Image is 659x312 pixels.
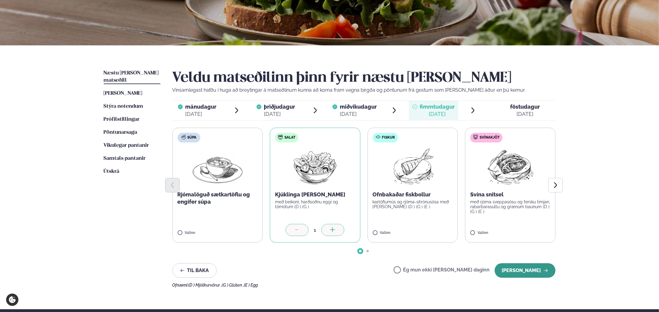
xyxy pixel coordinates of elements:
[264,110,295,118] div: [DATE]
[172,263,217,278] button: Til baka
[484,147,537,186] img: Pork-Meat.png
[104,103,143,110] a: Stýra notendum
[278,135,283,140] img: salad.svg
[104,129,137,136] a: Pöntunarsaga
[340,103,377,110] span: miðvikudagur
[376,135,381,140] img: fish.svg
[104,90,143,97] a: [PERSON_NAME]
[104,156,146,161] span: Samtals pantanir
[104,116,140,123] a: Prófílstillingar
[6,294,18,306] a: Cookie settings
[104,168,120,175] a: Útskrá
[284,135,295,140] span: Salat
[181,135,186,140] img: soup.svg
[172,70,556,87] h2: Veldu matseðilinn þinn fyrir næstu [PERSON_NAME]
[104,104,143,109] span: Stýra notendum
[104,130,137,135] span: Pöntunarsaga
[288,147,342,186] img: Salad.png
[165,178,180,192] button: Previous slide
[188,135,197,140] span: Súpa
[104,142,149,149] a: Vikulegar pantanir
[104,70,160,84] a: Næstu [PERSON_NAME] matseðill
[104,155,146,162] a: Samtals pantanir
[275,191,355,198] p: Kjúklinga [PERSON_NAME]
[191,147,244,186] img: Soup.png
[172,283,556,287] div: Ofnæmi:
[222,283,244,287] span: (G ) Glúten ,
[264,103,295,110] span: þriðjudagur
[104,169,120,174] span: Útskrá
[359,250,362,252] span: Go to slide 1
[189,283,222,287] span: (D ) Mjólkurvörur ,
[185,110,216,118] div: [DATE]
[420,103,455,110] span: fimmtudagur
[373,191,453,198] p: Ofnbakaðar fiskbollur
[373,199,453,209] p: kartöflumús og rjóma-sítrónusósa með [PERSON_NAME] (D ) (G ) (E )
[470,191,550,198] p: Svína snitsel
[178,191,258,205] p: Rjómalöguð sætkartöflu og engifer súpa
[382,135,395,140] span: Fiskur
[275,199,355,209] p: með beikoni, harðsoðnu eggi og tómötum (D ) (G )
[309,227,321,234] div: 1
[510,110,540,118] div: [DATE]
[104,117,140,122] span: Prófílstillingar
[185,103,216,110] span: mánudagur
[510,103,540,110] span: föstudagur
[340,110,377,118] div: [DATE]
[104,143,149,148] span: Vikulegar pantanir
[470,199,550,214] p: með rjóma sveppasósu og fersku timjan, rabarbarasultu og grænum baunum (D ) (G ) (E )
[366,250,369,252] span: Go to slide 2
[172,87,556,94] p: Vinsamlegast hafðu í huga að breytingar á matseðlinum kunna að koma fram vegna birgða og pöntunum...
[386,147,439,186] img: Fish.png
[548,178,563,192] button: Next slide
[104,71,159,83] span: Næstu [PERSON_NAME] matseðill
[473,135,478,140] img: pork.svg
[420,110,455,118] div: [DATE]
[104,91,143,96] span: [PERSON_NAME]
[495,263,556,278] button: [PERSON_NAME]
[244,283,258,287] span: (E ) Egg
[480,135,500,140] span: Svínakjöt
